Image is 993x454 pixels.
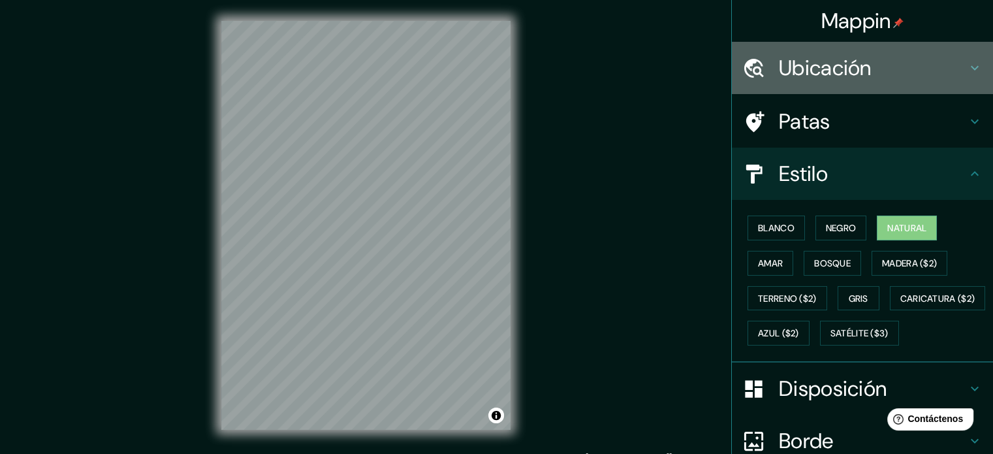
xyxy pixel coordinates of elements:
[758,293,817,304] font: Terreno ($2)
[779,108,830,135] font: Patas
[872,251,947,276] button: Madera ($2)
[779,160,828,187] font: Estilo
[890,286,986,311] button: Caricatura ($2)
[821,7,891,35] font: Mappin
[779,54,872,82] font: Ubicación
[877,216,937,240] button: Natural
[748,251,793,276] button: Amar
[838,286,879,311] button: Gris
[758,257,783,269] font: Amar
[748,321,810,346] button: Azul ($2)
[488,408,504,423] button: Activar o desactivar atribución
[732,148,993,200] div: Estilo
[820,321,899,346] button: Satélite ($3)
[748,286,827,311] button: Terreno ($2)
[882,257,937,269] font: Madera ($2)
[748,216,805,240] button: Blanco
[877,403,979,440] iframe: Lanzador de widgets de ayuda
[758,328,799,340] font: Azul ($2)
[221,21,511,430] canvas: Mapa
[732,42,993,94] div: Ubicación
[893,18,904,28] img: pin-icon.png
[804,251,861,276] button: Bosque
[887,222,926,234] font: Natural
[830,328,889,340] font: Satélite ($3)
[826,222,857,234] font: Negro
[815,216,867,240] button: Negro
[758,222,795,234] font: Blanco
[900,293,975,304] font: Caricatura ($2)
[849,293,868,304] font: Gris
[814,257,851,269] font: Bosque
[732,363,993,415] div: Disposición
[779,375,887,402] font: Disposición
[732,95,993,148] div: Patas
